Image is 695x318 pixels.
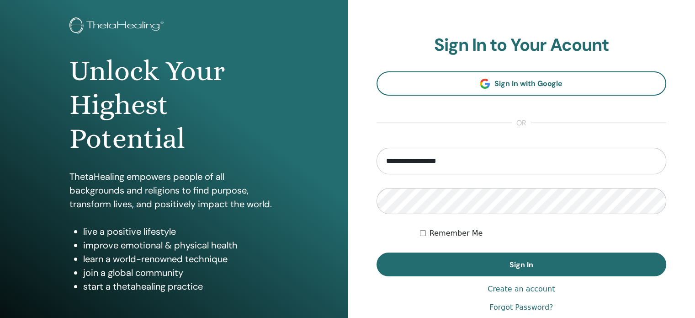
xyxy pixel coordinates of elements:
[377,35,667,56] h2: Sign In to Your Acount
[430,228,483,239] label: Remember Me
[69,170,278,211] p: ThetaHealing empowers people of all backgrounds and religions to find purpose, transform lives, a...
[488,284,555,295] a: Create an account
[494,79,562,88] span: Sign In with Google
[512,118,531,129] span: or
[83,280,278,293] li: start a thetahealing practice
[83,238,278,252] li: improve emotional & physical health
[420,228,666,239] div: Keep me authenticated indefinitely or until I manually logout
[83,266,278,280] li: join a global community
[509,260,533,269] span: Sign In
[489,302,553,313] a: Forgot Password?
[377,253,667,276] button: Sign In
[377,71,667,96] a: Sign In with Google
[69,54,278,156] h1: Unlock Your Highest Potential
[83,225,278,238] li: live a positive lifestyle
[83,252,278,266] li: learn a world-renowned technique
